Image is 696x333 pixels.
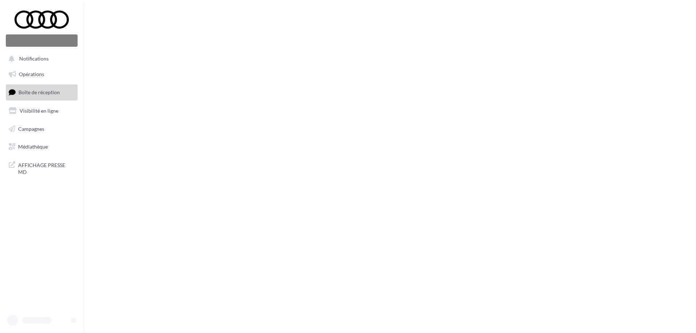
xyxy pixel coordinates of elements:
span: Médiathèque [18,143,48,150]
span: AFFICHAGE PRESSE MD [18,160,75,176]
a: Médiathèque [4,139,79,154]
a: AFFICHAGE PRESSE MD [4,157,79,179]
span: Opérations [19,71,44,77]
a: Opérations [4,67,79,82]
a: Visibilité en ligne [4,103,79,118]
span: Notifications [19,56,49,62]
span: Campagnes [18,125,44,132]
span: Boîte de réception [18,89,60,95]
span: Visibilité en ligne [20,108,58,114]
a: Boîte de réception [4,84,79,100]
div: Nouvelle campagne [6,34,78,47]
a: Campagnes [4,121,79,137]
